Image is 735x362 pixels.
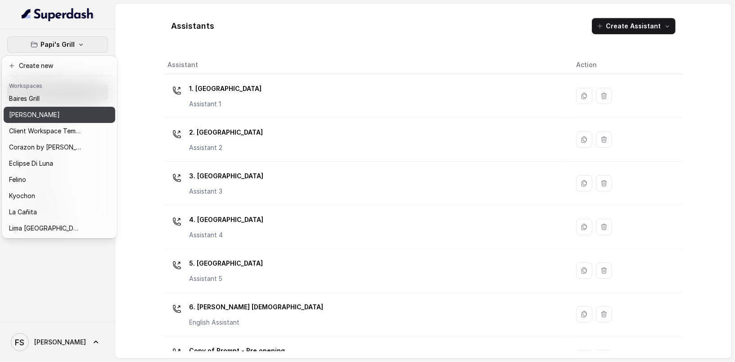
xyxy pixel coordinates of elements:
button: Papi's Grill [7,36,108,53]
p: Corazon by [PERSON_NAME] [9,142,81,153]
p: Kyochon [9,190,35,201]
button: Create new [4,58,115,74]
header: Workspaces [4,78,115,92]
p: Eclipse Di Luna [9,158,53,169]
p: Lima [GEOGRAPHIC_DATA] [9,223,81,234]
div: Papi's Grill [2,56,117,238]
p: La Cañita [9,207,37,217]
p: Felino [9,174,26,185]
p: Baires Grill [9,93,40,104]
p: Papi's Grill [41,39,75,50]
p: [PERSON_NAME] [9,109,60,120]
p: Client Workspace Template [9,126,81,136]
